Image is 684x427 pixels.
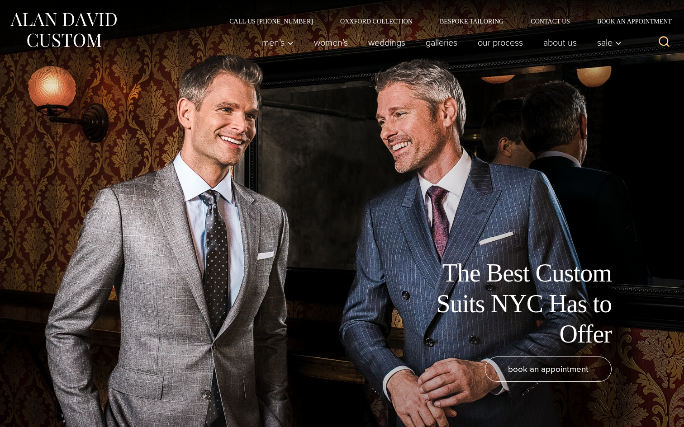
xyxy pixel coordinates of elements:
a: Oxxford Collection [327,18,426,24]
a: Book an Appointment [584,18,675,24]
img: Alan David Custom [9,10,118,50]
span: book an appointment [508,362,589,375]
a: Women’s [304,33,358,52]
span: Sale [597,38,622,47]
h1: The Best Custom Suits NYC Has to Offer [408,258,612,349]
a: book an appointment [485,357,612,382]
nav: Secondary Navigation [216,18,675,24]
a: About Us [533,33,587,52]
a: weddings [358,33,416,52]
a: Bespoke Tailoring [426,18,517,24]
a: Galleries [416,33,468,52]
a: Call Us [PHONE_NUMBER] [216,18,327,24]
a: Contact Us [517,18,584,24]
span: Men’s [262,38,294,47]
button: View Search Form [653,32,675,53]
a: Our Process [468,33,533,52]
nav: Primary Navigation [252,33,627,52]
